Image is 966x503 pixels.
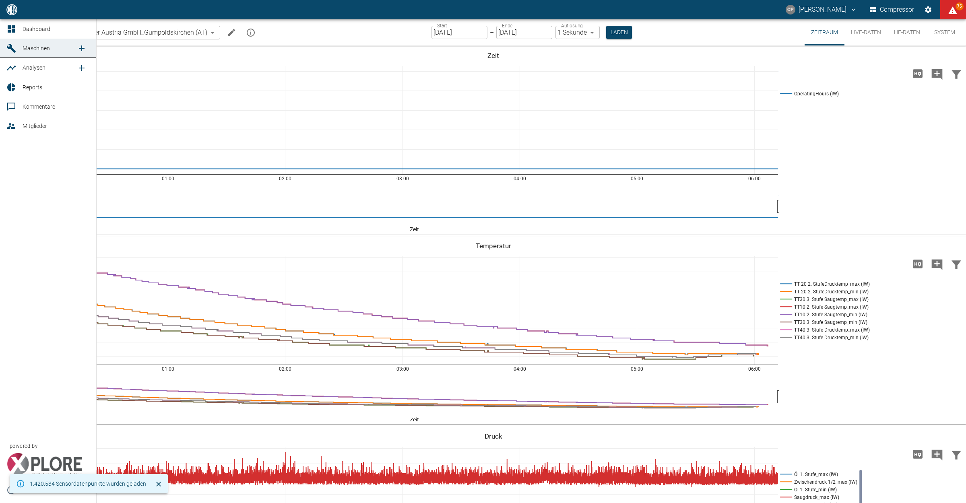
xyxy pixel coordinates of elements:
span: Hohe Auflösung [908,450,927,458]
label: Start [437,22,447,29]
span: powered by [10,442,37,450]
span: Hohe Auflösung [908,69,927,77]
a: 04.2115_V8_Messer Austria GmbH_Gumpoldskirchen (AT) [30,28,207,37]
span: Maschinen [23,45,50,52]
button: Machine bearbeiten [223,25,239,41]
button: Zeitraum [805,19,844,45]
button: Daten filtern [947,444,966,465]
span: Reports [23,84,42,91]
img: logo [6,4,18,15]
p: – [490,28,494,37]
button: mission info [243,25,259,41]
button: christoph.palm@neuman-esser.com [784,2,858,17]
button: System [927,19,963,45]
a: new /machines [74,40,90,56]
div: 1 Sekunde [555,26,600,39]
button: Schließen [153,478,165,490]
button: Laden [606,26,632,39]
button: Compressor [868,2,916,17]
label: Ende [502,22,512,29]
button: Kommentar hinzufügen [927,444,947,465]
span: 75 [956,2,964,10]
button: Einstellungen [921,2,935,17]
span: 04.2115_V8_Messer Austria GmbH_Gumpoldskirchen (AT) [43,28,207,37]
label: Auflösung [561,22,583,29]
button: HF-Daten [888,19,927,45]
input: DD.MM.YYYY [496,26,552,39]
span: Kommentare [23,103,55,110]
button: Kommentar hinzufügen [927,254,947,274]
button: Daten filtern [947,63,966,84]
span: Hohe Auflösung [908,260,927,267]
span: Mitglieder [23,123,47,129]
span: Analysen [23,64,45,71]
img: Xplore Logo [6,453,83,477]
a: new /analyses/list/0 [74,60,90,76]
div: CP [786,5,795,14]
span: Dashboard [23,26,50,32]
button: Live-Daten [844,19,888,45]
button: Kommentar hinzufügen [927,63,947,84]
div: 1.420.534 Sensordatenpunkte wurden geladen [30,476,146,491]
button: Daten filtern [947,254,966,274]
input: DD.MM.YYYY [431,26,487,39]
